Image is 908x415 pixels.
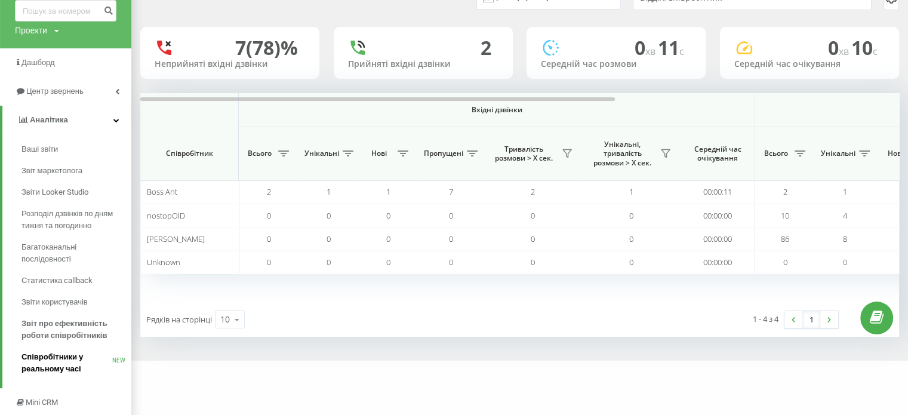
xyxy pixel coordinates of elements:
[147,186,177,197] span: Boss Ant
[843,186,847,197] span: 1
[541,59,691,69] div: Середній час розмови
[155,59,305,69] div: Неприйняті вхідні дзвінки
[21,186,88,198] span: Звіти Looker Studio
[629,186,633,197] span: 1
[588,140,657,168] span: Унікальні, тривалість розмови > Х сек.
[781,233,789,244] span: 86
[21,143,58,155] span: Ваші звіти
[690,145,746,163] span: Середній час очікування
[267,233,271,244] span: 0
[781,210,789,221] span: 10
[531,257,535,268] span: 0
[147,257,180,268] span: Unknown
[245,149,275,158] span: Всього
[449,257,453,268] span: 0
[635,35,658,60] span: 0
[828,35,851,60] span: 0
[327,257,331,268] span: 0
[21,296,88,308] span: Звіти користувачів
[449,186,453,197] span: 7
[21,275,93,287] span: Статистика callback
[821,149,855,158] span: Унікальні
[531,186,535,197] span: 2
[386,210,390,221] span: 0
[15,24,47,36] div: Проекти
[490,145,558,163] span: Тривалість розмови > Х сек.
[851,35,878,60] span: 10
[386,257,390,268] span: 0
[21,203,131,236] a: Розподіл дзвінків по дням тижня та погодинно
[21,160,131,182] a: Звіт маркетолога
[681,251,755,274] td: 00:00:00
[843,257,847,268] span: 0
[21,346,131,380] a: Співробітники у реальному часіNEW
[21,165,82,177] span: Звіт маркетолога
[21,182,131,203] a: Звіти Looker Studio
[449,210,453,221] span: 0
[147,210,185,221] span: nostopOlD
[364,149,394,158] span: Нові
[304,149,339,158] span: Унікальні
[21,241,125,265] span: Багатоканальні послідовності
[21,58,55,67] span: Дашборд
[531,233,535,244] span: 0
[761,149,791,158] span: Всього
[783,257,787,268] span: 0
[681,180,755,204] td: 00:00:11
[220,313,230,325] div: 10
[30,115,68,124] span: Аналiтика
[267,186,271,197] span: 2
[146,314,212,325] span: Рядків на сторінці
[658,35,684,60] span: 11
[21,318,125,342] span: Звіт про ефективність роботи співробітників
[21,208,125,232] span: Розподіл дзвінків по дням тижня та погодинно
[386,233,390,244] span: 0
[424,149,463,158] span: Пропущені
[267,257,271,268] span: 0
[21,139,131,160] a: Ваші звіти
[839,45,851,58] span: хв
[21,291,131,313] a: Звіти користувачів
[843,233,847,244] span: 8
[681,228,755,251] td: 00:00:00
[21,313,131,346] a: Звіт про ефективність роботи співробітників
[327,186,331,197] span: 1
[843,210,847,221] span: 4
[327,210,331,221] span: 0
[629,257,633,268] span: 0
[348,59,498,69] div: Прийняті вхідні дзвінки
[2,106,131,134] a: Аналiтика
[681,204,755,227] td: 00:00:00
[26,87,84,96] span: Центр звернень
[21,236,131,270] a: Багатоканальні послідовності
[802,311,820,328] a: 1
[629,210,633,221] span: 0
[531,210,535,221] span: 0
[267,210,271,221] span: 0
[734,59,885,69] div: Середній час очікування
[150,149,228,158] span: Співробітник
[386,186,390,197] span: 1
[147,233,205,244] span: [PERSON_NAME]
[21,270,131,291] a: Статистика callback
[481,36,491,59] div: 2
[26,398,58,407] span: Mini CRM
[679,45,684,58] span: c
[449,233,453,244] span: 0
[753,313,778,325] div: 1 - 4 з 4
[327,233,331,244] span: 0
[645,45,658,58] span: хв
[270,105,724,115] span: Вхідні дзвінки
[873,45,878,58] span: c
[21,351,112,375] span: Співробітники у реальному часі
[783,186,787,197] span: 2
[629,233,633,244] span: 0
[235,36,298,59] div: 7 (78)%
